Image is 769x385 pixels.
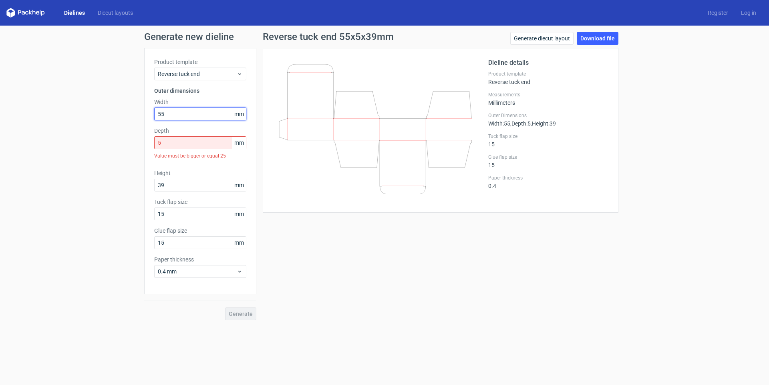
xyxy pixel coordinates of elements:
[577,32,618,45] a: Download file
[144,32,625,42] h1: Generate new dieline
[154,127,246,135] label: Depth
[232,179,246,191] span: mm
[701,9,735,17] a: Register
[488,58,608,68] h2: Dieline details
[58,9,91,17] a: Dielines
[154,169,246,177] label: Height
[510,32,574,45] a: Generate diecut layout
[488,133,608,148] div: 15
[488,71,608,77] label: Product template
[154,58,246,66] label: Product template
[154,98,246,106] label: Width
[531,120,556,127] span: , Height : 39
[158,70,237,78] span: Reverse tuck end
[488,175,608,189] div: 0.4
[488,154,608,160] label: Glue flap size
[232,108,246,120] span: mm
[488,120,510,127] span: Width : 55
[232,137,246,149] span: mm
[488,112,608,119] label: Outer Dimensions
[154,198,246,206] label: Tuck flap size
[158,267,237,275] span: 0.4 mm
[154,255,246,263] label: Paper thickness
[232,208,246,220] span: mm
[263,32,394,42] h1: Reverse tuck end 55x5x39mm
[154,149,246,163] div: Value must be bigger or equal 25
[488,92,608,106] div: Millimeters
[488,154,608,168] div: 15
[232,237,246,249] span: mm
[510,120,531,127] span: , Depth : 5
[91,9,139,17] a: Diecut layouts
[488,71,608,85] div: Reverse tuck end
[488,133,608,140] label: Tuck flap size
[154,227,246,235] label: Glue flap size
[488,175,608,181] label: Paper thickness
[488,92,608,98] label: Measurements
[735,9,763,17] a: Log in
[154,87,246,95] h3: Outer dimensions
